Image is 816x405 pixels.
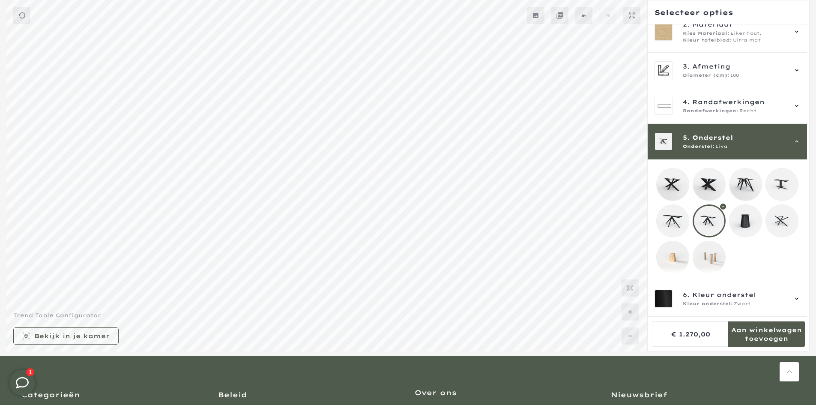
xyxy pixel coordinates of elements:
[611,390,795,399] h3: Nieuwsbrief
[218,390,402,399] h3: Beleid
[1,361,44,404] iframe: toggle-frame
[780,362,799,381] a: Terug naar boven
[21,390,205,399] h3: Categorieën
[415,388,598,397] h3: Over ons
